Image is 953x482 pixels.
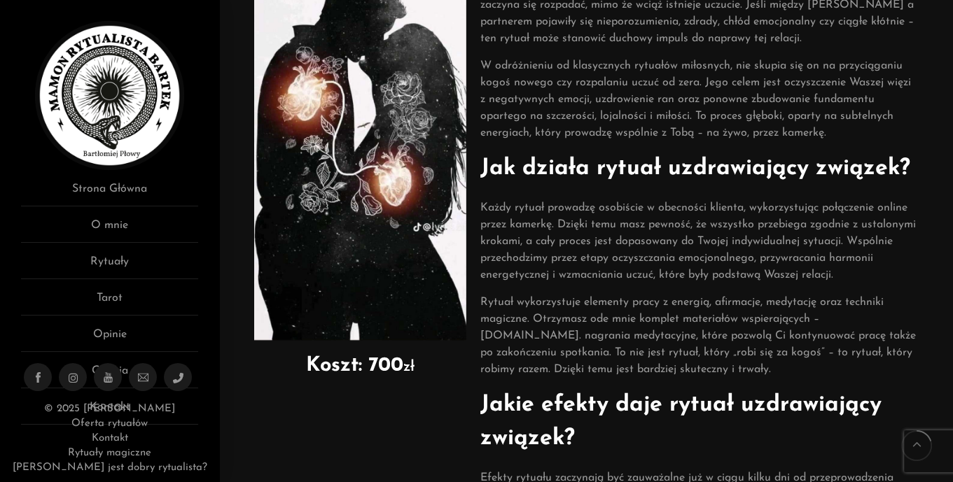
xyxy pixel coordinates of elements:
p: Każdy rytuał prowadzę osobiście w obecności klienta, wykorzystując połączenie online przez kamerk... [480,199,918,283]
strong: Koszt: 700 [306,355,403,376]
a: Kontakt [92,433,128,444]
span: zł [403,360,415,374]
a: Oferta rytuałów [71,418,148,429]
h2: Jak działa rytuał uzdrawiający związek? [480,152,918,185]
h2: Jakie efekty daje rytuał uzdrawiający związek? [480,388,918,455]
a: Opinie [21,326,198,352]
img: Rytualista Bartek [35,21,184,170]
a: [PERSON_NAME] jest dobry rytualista? [13,462,207,473]
a: Strona Główna [21,180,198,206]
a: Tarot [21,290,198,316]
p: Rytuał wykorzystuje elementy pracy z energią, afirmacje, medytację oraz techniki magiczne. Otrzym... [480,294,918,378]
a: Rytuały magiczne [68,448,151,458]
a: O mnie [21,217,198,243]
p: W odróżnieniu od klasycznych rytuałów miłosnych, nie skupia się on na przyciąganiu kogoś nowego c... [480,57,918,141]
a: Rytuały [21,253,198,279]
